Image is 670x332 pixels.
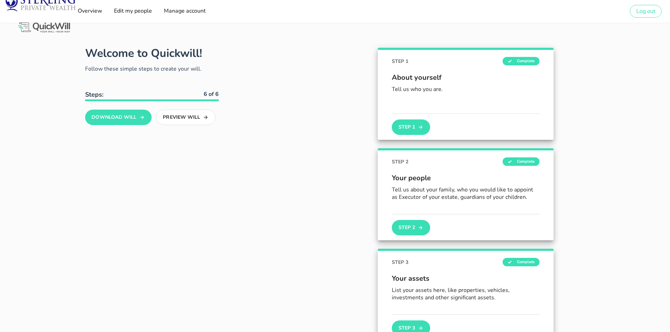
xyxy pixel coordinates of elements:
button: Log out [630,5,662,18]
button: Step 2 [392,220,430,235]
b: Steps: [85,90,103,99]
span: STEP 3 [392,259,408,266]
span: Complete [503,57,540,65]
h1: Welcome to Quickwill! [85,46,202,61]
span: Complete [503,258,540,266]
button: Download Will [85,110,152,125]
span: Manage account [163,7,205,15]
span: Overview [77,7,102,15]
p: Tell us who you are. [392,86,540,93]
span: Complete [503,157,540,166]
span: Your assets [392,273,540,284]
button: Step 1 [392,119,430,135]
span: STEP 1 [392,58,408,65]
span: Log out [636,7,656,15]
p: List your assets here, like properties, vehicles, investments and other significant assets. [392,287,540,301]
b: 6 of 6 [204,90,219,98]
span: Your people [392,173,540,183]
span: Edit my people [114,7,152,15]
button: Preview Will [156,110,216,125]
p: Tell us about your family, who you would like to appoint as Executor of your estate, guardians of... [392,186,540,201]
a: Manage account [161,4,208,18]
a: Overview [75,4,104,18]
span: STEP 2 [392,158,408,165]
p: Follow these simple steps to create your will. [85,65,219,73]
a: Edit my people [111,4,154,18]
span: About yourself [392,72,540,83]
img: Logo [17,21,71,34]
